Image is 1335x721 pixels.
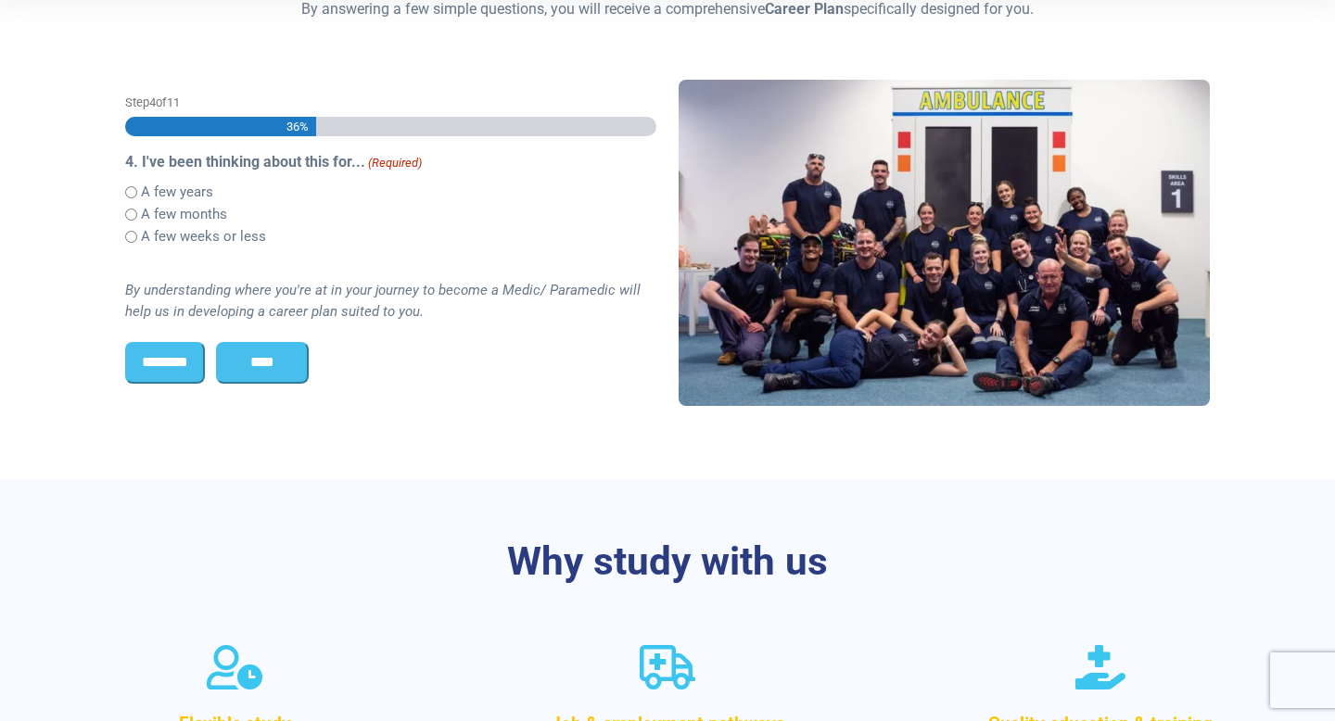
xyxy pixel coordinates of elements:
p: Step of [125,94,656,111]
legend: 4. I've been thinking about this for... [125,151,656,173]
span: 4 [149,95,156,109]
h3: Why study with us [125,538,1210,586]
span: 36% [285,117,309,136]
i: By understanding where you're at in your journey to become a Medic/ Paramedic will help us in dev... [125,282,641,320]
label: A few months [141,204,227,225]
label: A few weeks or less [141,226,266,247]
span: 11 [167,95,180,109]
span: (Required) [367,154,423,172]
label: A few years [141,182,213,203]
